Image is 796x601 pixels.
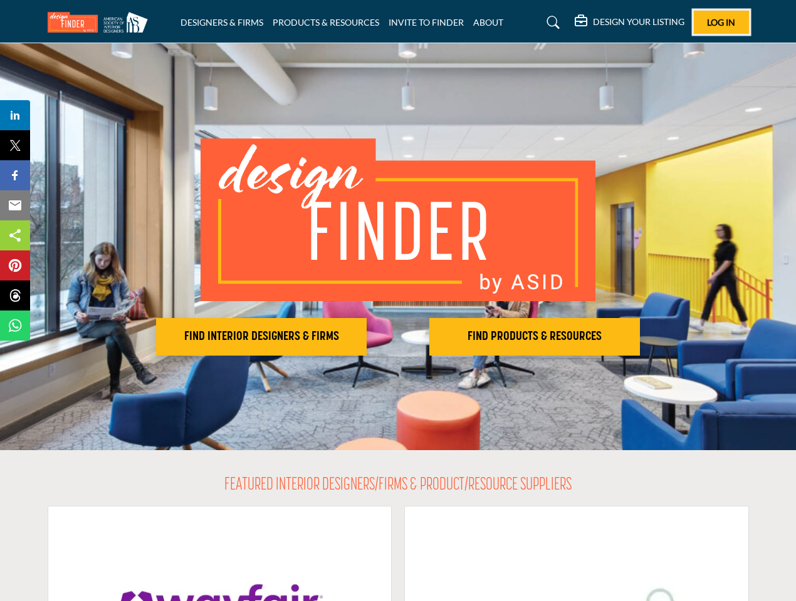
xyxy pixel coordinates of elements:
[694,11,749,34] button: Log In
[433,329,636,344] h2: FIND PRODUCTS & RESOURCES
[473,17,503,28] a: ABOUT
[160,329,363,344] h2: FIND INTERIOR DESIGNERS & FIRMS
[575,15,684,30] div: DESIGN YOUR LISTING
[156,318,367,356] button: FIND INTERIOR DESIGNERS & FIRMS
[181,17,263,28] a: DESIGNERS & FIRMS
[201,138,595,301] img: image
[535,13,568,33] a: Search
[224,475,572,496] h2: FEATURED INTERIOR DESIGNERS/FIRMS & PRODUCT/RESOURCE SUPPLIERS
[273,17,379,28] a: PRODUCTS & RESOURCES
[389,17,464,28] a: INVITE TO FINDER
[48,12,154,33] img: Site Logo
[429,318,640,356] button: FIND PRODUCTS & RESOURCES
[707,17,735,28] span: Log In
[593,16,684,28] h5: DESIGN YOUR LISTING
